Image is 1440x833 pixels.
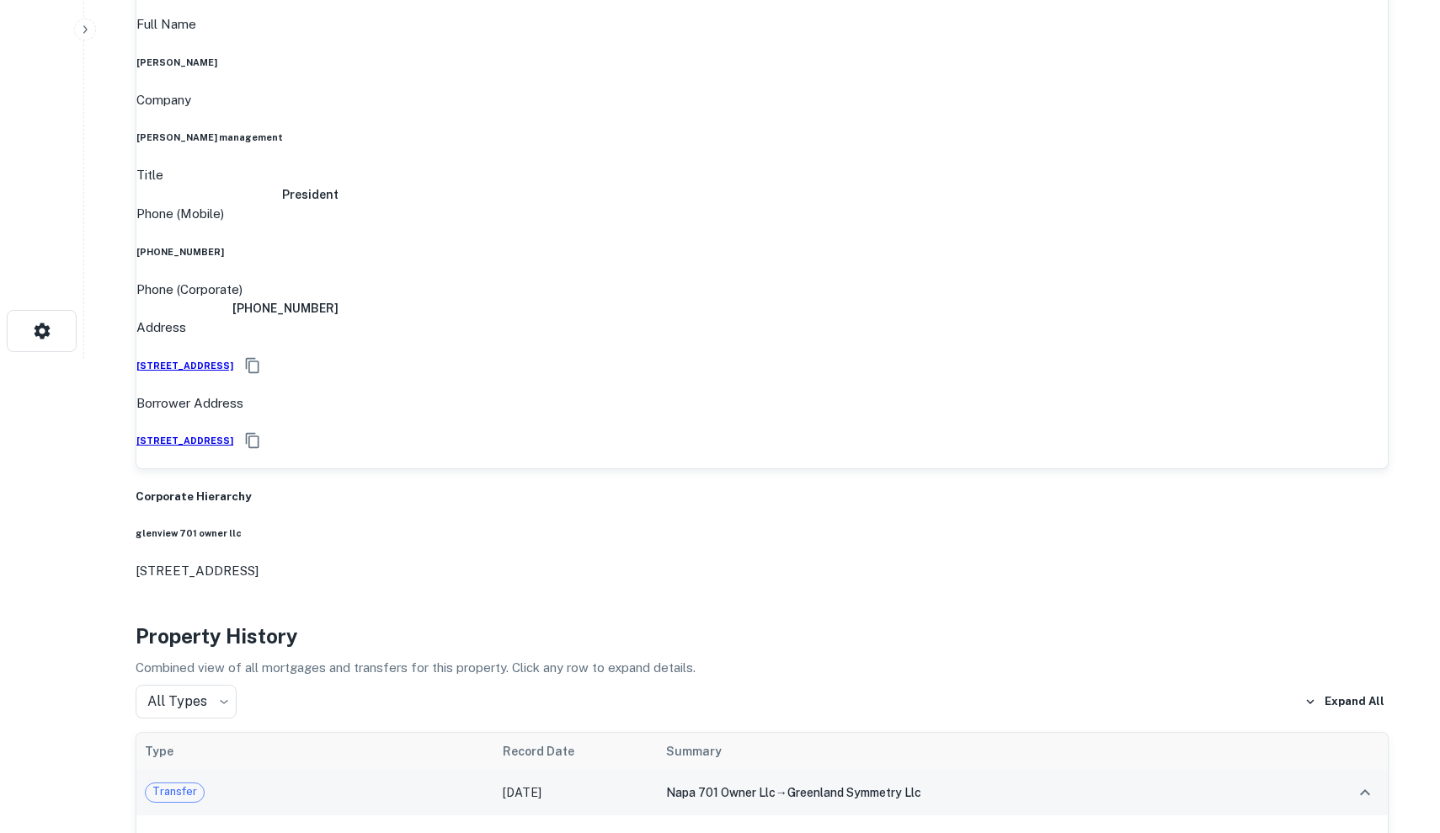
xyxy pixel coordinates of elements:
h6: President [136,185,339,204]
p: Phone (Mobile) [136,204,224,224]
p: Borrower Address [136,393,1388,414]
span: napa 701 owner llc [666,786,776,799]
th: Record Date [494,733,657,770]
h6: [STREET_ADDRESS] [136,434,233,447]
p: Combined view of all mortgages and transfers for this property. Click any row to expand details. [136,658,1389,678]
h6: [PHONE_NUMBER] [136,299,339,318]
p: Full Name [136,14,1388,35]
span: Transfer [146,783,204,800]
button: Copy Address [240,353,265,378]
span: greenland symmetry llc [787,786,921,799]
button: expand row [1351,778,1379,807]
iframe: Chat Widget [1356,698,1440,779]
h6: glenview 701 owner llc [136,526,1389,540]
th: Type [136,733,494,770]
h6: [PERSON_NAME] [136,56,1388,69]
h6: [PHONE_NUMBER] [136,245,1388,259]
div: → [666,783,1296,802]
h6: [PERSON_NAME] management [136,131,1388,144]
p: Address [136,318,1388,338]
p: [STREET_ADDRESS] [136,561,1389,581]
th: Summary [658,733,1304,770]
h4: Property History [136,621,1389,651]
a: [STREET_ADDRESS] [136,338,233,393]
h6: [STREET_ADDRESS] [136,359,233,372]
button: Expand All [1300,689,1389,714]
p: Title [136,165,1388,185]
p: Phone (Corporate) [136,280,1388,300]
p: Company [136,90,1388,110]
td: [DATE] [494,770,657,815]
div: All Types [136,685,237,718]
a: [STREET_ADDRESS] [136,413,233,468]
h5: Corporate Hierarchy [136,489,1389,505]
button: Copy Address [240,428,265,453]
